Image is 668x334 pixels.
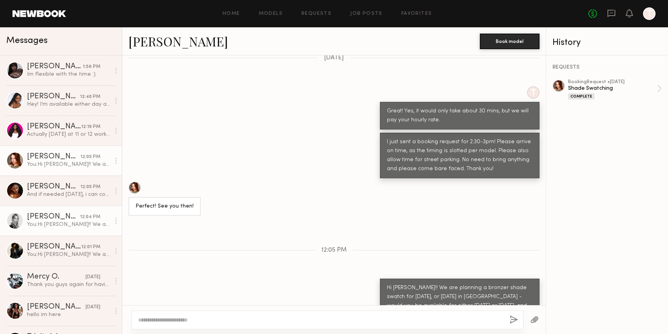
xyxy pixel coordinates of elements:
div: You: Hi [PERSON_NAME]!! We are planning a bronzer shade swatch for [DATE], or [DATE] in [GEOGRAPH... [27,161,110,168]
a: bookingRequest •[DATE]Shade SwatchingComplete [568,80,662,99]
span: 12:05 PM [321,247,347,254]
div: History [552,38,662,47]
div: [PERSON_NAME] [27,243,81,251]
a: [PERSON_NAME] [128,33,228,50]
div: I just sent a booking request for 2:30-3pm! Please arrive on time, as the timing is slotted per m... [387,138,533,174]
div: Thank you guys again for having me. 😊🙏🏿 [27,281,110,288]
div: Perfect! See you then! [135,202,194,211]
a: Book model [480,37,540,44]
div: You: Hi [PERSON_NAME]!! We are planning a bronzer shade swatch for [DATE], or [DATE] in [GEOGRAPH... [27,221,110,228]
a: Home [223,11,240,16]
div: Im flexible with the time :) [27,71,110,78]
div: [PERSON_NAME] [27,303,86,311]
button: Book model [480,34,540,49]
a: Favorites [401,11,432,16]
div: Mercy O. [27,273,86,281]
div: 12:19 PM [81,123,100,131]
div: And if needed [DATE], i can come anytime between 1 and 4:30 [27,191,110,198]
div: booking Request • [DATE] [568,80,657,85]
a: T [643,7,656,20]
div: 12:05 PM [80,153,100,161]
div: [PERSON_NAME] [27,153,80,161]
div: 12:04 PM [80,213,100,221]
div: [PERSON_NAME] [27,213,80,221]
div: Shade Swatching [568,85,657,92]
div: Actually [DATE] at 11 or 12 works too so whichever fits your schedule best [27,131,110,138]
div: [PERSON_NAME] [27,63,83,71]
a: Requests [301,11,331,16]
div: [DATE] [86,274,100,281]
div: hello im here [27,311,110,318]
div: [PERSON_NAME] [27,93,80,101]
div: [DATE] [86,304,100,311]
div: 1:58 PM [83,63,100,71]
div: REQUESTS [552,65,662,70]
div: Great! Yes, it would only take about 30 mins, but we will pay your hourly rate. [387,107,533,125]
div: 12:40 PM [80,93,100,101]
span: [DATE] [324,55,344,61]
a: Models [259,11,283,16]
span: Messages [6,36,48,45]
div: [PERSON_NAME] [27,183,80,191]
div: Complete [568,93,595,99]
div: 12:05 PM [80,183,100,191]
div: 12:01 PM [81,243,100,251]
div: You: Hi [PERSON_NAME]!! We are planning a bronzer shade swatch for [DATE], or [DATE] in [GEOGRAPH... [27,251,110,258]
div: Hey! I’m available either day anytime! [27,101,110,108]
a: Job Posts [350,11,383,16]
div: Hi [PERSON_NAME]!! We are planning a bronzer shade swatch for [DATE], or [DATE] in [GEOGRAPHIC_DA... [387,284,533,320]
div: [PERSON_NAME] [27,123,81,131]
